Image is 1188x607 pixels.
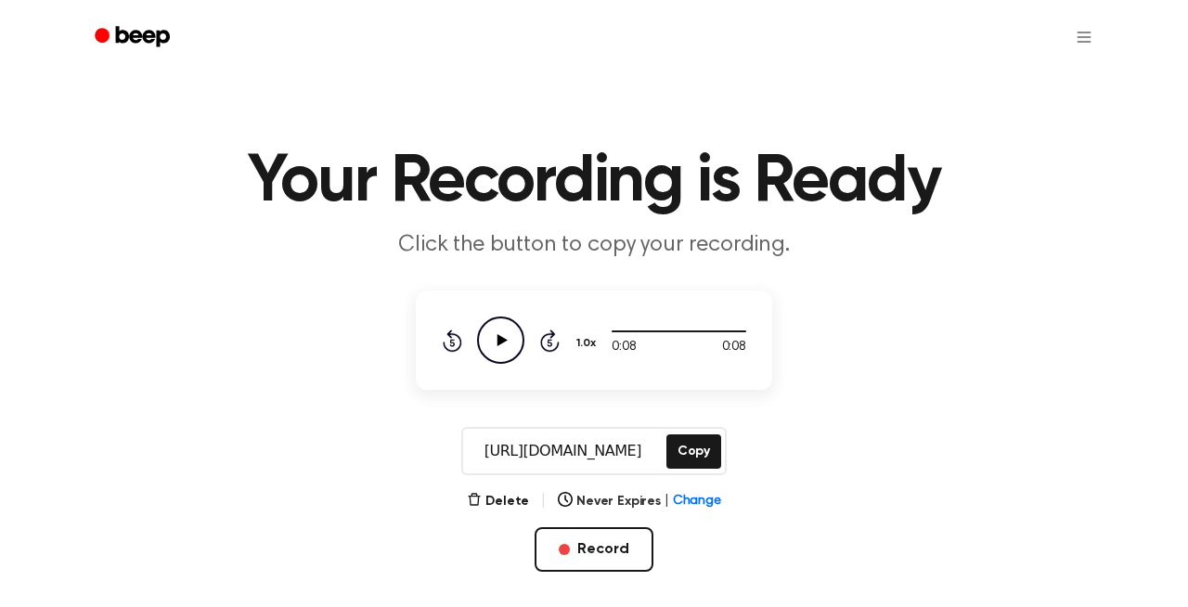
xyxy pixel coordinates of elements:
[535,527,652,572] button: Record
[612,338,636,357] span: 0:08
[673,492,721,511] span: Change
[467,492,529,511] button: Delete
[82,19,187,56] a: Beep
[722,338,746,357] span: 0:08
[119,149,1069,215] h1: Your Recording is Ready
[540,490,547,512] span: |
[238,230,950,261] p: Click the button to copy your recording.
[558,492,721,511] button: Never Expires|Change
[1062,15,1106,59] button: Open menu
[666,434,721,469] button: Copy
[665,492,669,511] span: |
[575,328,602,359] button: 1.0x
